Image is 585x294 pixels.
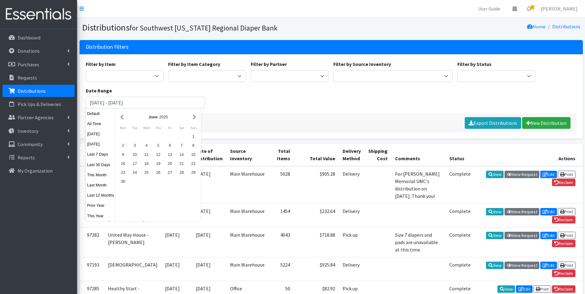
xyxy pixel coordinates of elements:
[192,257,226,281] td: [DATE]
[270,227,294,257] td: 4043
[80,227,104,257] td: 97282
[141,150,152,159] div: 11
[2,58,75,71] a: Purchases
[104,227,161,257] td: United Way House - [PERSON_NAME]
[540,208,557,215] a: Edit
[333,60,391,68] label: Filter by Source Inventory
[176,159,187,168] div: 21
[540,262,557,269] a: Edit
[2,98,75,110] a: Pick Ups & Deliveries
[117,141,129,150] div: 2
[164,159,176,168] div: 20
[18,141,43,147] p: Community
[176,150,187,159] div: 14
[2,165,75,177] a: My Organization
[552,285,575,293] a: Reclaim
[129,124,141,132] div: Tuesday
[86,191,116,200] button: Last 12 Months
[474,144,583,166] th: Actions
[270,257,294,281] td: 5224
[168,60,220,68] label: Filter by Item Category
[164,141,176,150] div: 6
[473,2,505,15] a: User Guide
[86,201,116,210] button: Prior Year
[164,150,176,159] div: 13
[226,166,270,204] td: Main Warehouse
[187,159,199,168] div: 22
[270,144,294,166] th: Total Items
[192,203,226,227] td: [DATE]
[446,166,474,204] td: Complete
[339,144,365,166] th: Delivery Method
[270,166,294,204] td: 5028
[192,227,226,257] td: [DATE]
[226,203,270,227] td: Main Warehouse
[129,159,141,168] div: 17
[141,168,152,177] div: 25
[552,179,575,186] a: Reclaim
[558,232,575,239] a: Print
[164,168,176,177] div: 27
[86,211,116,220] button: This Year
[522,2,536,15] a: 3
[294,203,339,227] td: $232.64
[294,144,339,166] th: Total Value
[152,159,164,168] div: 19
[152,141,164,150] div: 5
[2,85,75,97] a: Distributions
[391,227,446,257] td: Size 7 diapers and pads are unavailable at this time.
[505,262,539,269] a: View Request
[18,128,38,134] p: Inventory
[187,168,199,177] div: 29
[18,48,40,54] p: Donations
[18,75,37,81] p: Requests
[446,144,474,166] th: Status
[2,111,75,124] a: Partner Agencies
[558,262,575,269] a: Print
[176,141,187,150] div: 7
[486,208,504,215] a: View
[192,166,226,204] td: [DATE]
[80,203,104,227] td: 97284
[2,31,75,44] a: Dashboard
[117,150,129,159] div: 9
[141,141,152,150] div: 4
[516,285,533,293] a: Edit
[530,5,534,10] span: 3
[86,60,116,68] label: Filter by Item
[86,97,205,108] input: January 1, 2011 - December 31, 2011
[80,166,104,204] td: 97283
[226,227,270,257] td: Main Warehouse
[505,171,539,178] a: View Request
[2,45,75,57] a: Donations
[130,23,278,32] small: for Southwest [US_STATE] Regional Diaper Bank
[18,154,35,161] p: Reports
[339,227,365,257] td: Pick up
[187,124,199,132] div: Sunday
[522,117,571,129] a: New Distribution
[339,203,365,227] td: Delivery
[486,171,504,178] a: View
[446,203,474,227] td: Complete
[294,257,339,281] td: $925.84
[339,166,365,204] td: Delivery
[527,23,546,30] a: Home
[82,22,329,33] h1: Distributions
[86,170,116,179] button: This Month
[86,181,116,190] button: Last Month
[446,227,474,257] td: Complete
[270,203,294,227] td: 1454
[365,144,391,166] th: Shipping Cost
[86,150,116,159] button: Last 7 Days
[86,160,116,169] button: Last 30 Days
[152,150,164,159] div: 12
[226,144,270,166] th: Source Inventory
[117,168,129,177] div: 23
[2,138,75,150] a: Community
[534,285,551,293] a: Print
[161,227,192,257] td: [DATE]
[2,125,75,137] a: Inventory
[80,144,104,166] th: ID
[497,285,515,293] a: View
[117,177,129,186] div: 30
